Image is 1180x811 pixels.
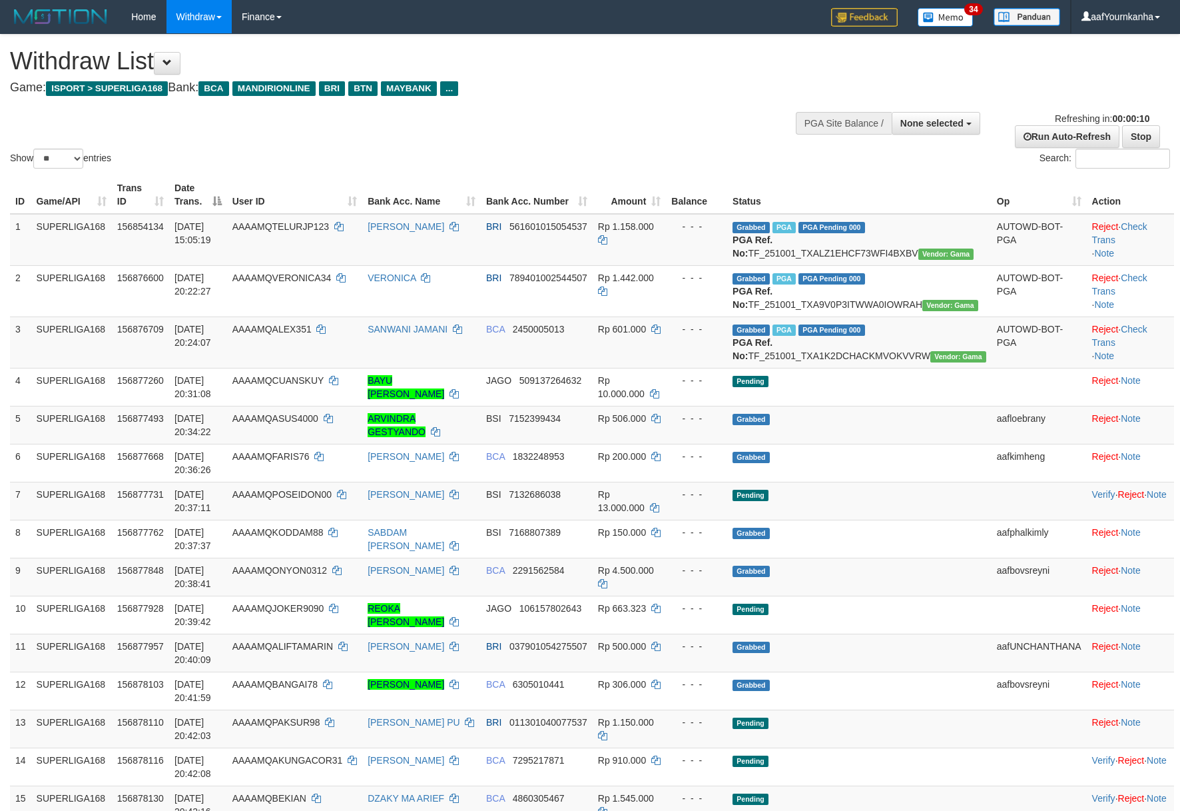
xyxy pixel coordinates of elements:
td: TF_251001_TXA9V0P3ITWWA0IOWRAH [727,265,992,317]
span: Grabbed [733,325,770,336]
a: Note [1121,679,1141,690]
span: AAAAMQFARIS76 [232,451,310,462]
strong: 00:00:10 [1112,113,1149,124]
span: [DATE] 20:42:08 [174,755,211,779]
a: Note [1147,793,1167,804]
span: BCA [486,324,505,335]
td: · [1087,558,1174,596]
td: · · [1087,482,1174,520]
td: · [1087,634,1174,672]
div: - - - [671,450,722,463]
a: VERONICA [368,273,416,283]
span: 156878110 [117,717,164,728]
td: 11 [10,634,31,672]
td: SUPERLIGA168 [31,748,112,786]
td: aafbovsreyni [992,558,1087,596]
th: Action [1087,176,1174,214]
a: Reject [1092,221,1119,232]
span: AAAAMQALIFTAMARIN [232,641,333,652]
span: ISPORT > SUPERLIGA168 [46,81,168,96]
td: TF_251001_TXA1K2DCHACKMVOKVVRW [727,317,992,368]
span: [DATE] 20:37:11 [174,489,211,513]
a: Reject [1092,603,1119,614]
span: [DATE] 20:38:41 [174,565,211,589]
td: 8 [10,520,31,558]
td: TF_251001_TXALZ1EHCF73WFI4BXBV [727,214,992,266]
label: Search: [1039,149,1170,169]
span: 156877928 [117,603,164,614]
span: JAGO [486,603,511,614]
a: Note [1121,565,1141,576]
span: [DATE] 20:22:27 [174,273,211,297]
span: Copy 509137264632 to clipboard [519,375,581,386]
span: BRI [486,717,501,728]
label: Show entries [10,149,111,169]
span: Grabbed [733,680,770,691]
div: - - - [671,220,722,233]
a: SABDAM [PERSON_NAME] [368,527,444,551]
span: 156877260 [117,375,164,386]
span: Marked by aafsengchandara [772,222,796,233]
a: Reject [1118,793,1145,804]
span: Copy 037901054275507 to clipboard [509,641,587,652]
span: BSI [486,527,501,538]
span: 34 [964,3,982,15]
span: [DATE] 20:31:08 [174,375,211,399]
span: Pending [733,718,768,729]
span: Grabbed [733,528,770,539]
span: Rp 506.000 [598,413,646,424]
a: Check Trans [1092,221,1147,245]
span: [DATE] 15:05:19 [174,221,211,245]
span: [DATE] 20:41:59 [174,679,211,703]
span: Rp 1.158.000 [598,221,654,232]
span: MANDIRIONLINE [232,81,316,96]
td: aafphalkimly [992,520,1087,558]
a: Reject [1118,755,1145,766]
div: - - - [671,526,722,539]
td: 4 [10,368,31,406]
th: Op: activate to sort column ascending [992,176,1087,214]
td: SUPERLIGA168 [31,634,112,672]
th: Bank Acc. Name: activate to sort column ascending [362,176,481,214]
td: SUPERLIGA168 [31,406,112,444]
th: Status [727,176,992,214]
span: Marked by aafsengchandara [772,273,796,285]
span: Rp 13.000.000 [598,489,645,513]
button: None selected [892,112,980,135]
span: 156854134 [117,221,164,232]
span: BRI [319,81,345,96]
span: AAAAMQBANGAI78 [232,679,318,690]
td: 9 [10,558,31,596]
a: Check Trans [1092,273,1147,297]
span: None selected [900,118,964,129]
span: Pending [733,756,768,767]
span: Copy 7168807389 to clipboard [509,527,561,538]
span: AAAAMQASUS4000 [232,413,318,424]
a: BAYU [PERSON_NAME] [368,375,444,399]
th: User ID: activate to sort column ascending [227,176,363,214]
a: [PERSON_NAME] [368,755,444,766]
span: 156877848 [117,565,164,576]
div: - - - [671,754,722,767]
span: Rp 500.000 [598,641,646,652]
a: Reject [1092,273,1119,283]
span: Copy 7152399434 to clipboard [509,413,561,424]
span: Rp 306.000 [598,679,646,690]
span: Pending [733,376,768,387]
input: Search: [1075,149,1170,169]
div: - - - [671,716,722,729]
span: BCA [486,451,505,462]
a: Verify [1092,793,1115,804]
a: Reject [1092,527,1119,538]
span: Grabbed [733,273,770,285]
a: Run Auto-Refresh [1015,125,1119,148]
a: SANWANI JAMANI [368,324,447,335]
a: DZAKY MA ARIEF [368,793,444,804]
th: Date Trans.: activate to sort column descending [169,176,227,214]
span: Copy 2450005013 to clipboard [513,324,565,335]
div: - - - [671,678,722,691]
span: AAAAMQKODDAM88 [232,527,324,538]
td: aafbovsreyni [992,672,1087,710]
div: - - - [671,488,722,501]
td: · · [1087,317,1174,368]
